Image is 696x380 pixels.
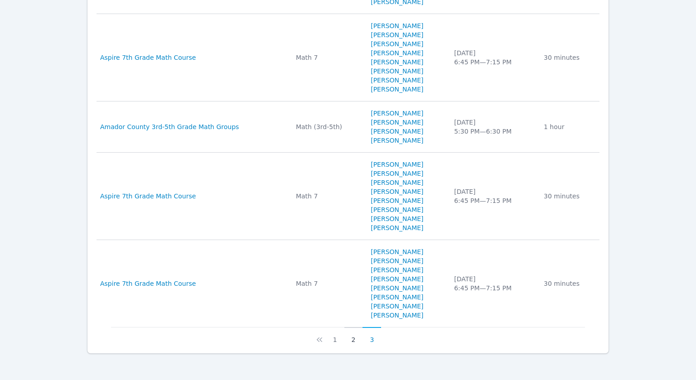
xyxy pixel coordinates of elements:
a: [PERSON_NAME] [371,196,423,205]
div: Math 7 [296,192,360,201]
a: Amador County 3rd-5th Grade Math Groups [100,122,239,131]
a: [PERSON_NAME] [371,21,423,30]
a: [PERSON_NAME] [371,178,423,187]
a: [PERSON_NAME] [371,118,423,127]
a: [PERSON_NAME] [371,205,423,214]
a: [PERSON_NAME] [371,265,423,274]
a: Aspire 7th Grade Math Course [100,53,196,62]
button: 2 [344,327,363,344]
div: 30 minutes [544,53,594,62]
a: [PERSON_NAME] [371,136,423,145]
tr: Aspire 7th Grade Math CourseMath 7[PERSON_NAME][PERSON_NAME][PERSON_NAME][PERSON_NAME][PERSON_NAM... [97,14,599,101]
a: [PERSON_NAME] [371,256,423,265]
button: 1 [326,327,344,344]
a: [PERSON_NAME] [371,311,423,320]
tr: Amador County 3rd-5th Grade Math GroupsMath (3rd-5th)[PERSON_NAME][PERSON_NAME][PERSON_NAME][PERS... [97,101,599,153]
button: 3 [362,327,381,344]
div: Math (3rd-5th) [296,122,360,131]
a: [PERSON_NAME] [371,223,423,232]
a: [PERSON_NAME] [371,30,423,39]
a: [PERSON_NAME] [371,67,423,76]
div: Math 7 [296,279,360,288]
tr: Aspire 7th Grade Math CourseMath 7[PERSON_NAME][PERSON_NAME][PERSON_NAME][PERSON_NAME][PERSON_NAM... [97,153,599,240]
div: [DATE] 6:45 PM — 7:15 PM [454,274,533,293]
a: [PERSON_NAME] [371,39,423,48]
a: [PERSON_NAME] [371,293,423,302]
a: Aspire 7th Grade Math Course [100,192,196,201]
a: [PERSON_NAME] [371,169,423,178]
a: [PERSON_NAME] [371,76,423,85]
a: [PERSON_NAME] [371,85,423,94]
a: [PERSON_NAME] [371,187,423,196]
div: 30 minutes [544,279,594,288]
a: [PERSON_NAME] [371,109,423,118]
div: [DATE] 5:30 PM — 6:30 PM [454,118,533,136]
div: [DATE] 6:45 PM — 7:15 PM [454,48,533,67]
a: [PERSON_NAME] [371,58,423,67]
div: 1 hour [544,122,594,131]
a: [PERSON_NAME] [371,48,423,58]
tr: Aspire 7th Grade Math CourseMath 7[PERSON_NAME][PERSON_NAME][PERSON_NAME][PERSON_NAME][PERSON_NAM... [97,240,599,327]
a: [PERSON_NAME] [371,274,423,284]
a: [PERSON_NAME] [371,247,423,256]
div: [DATE] 6:45 PM — 7:15 PM [454,187,533,205]
a: [PERSON_NAME] [371,214,423,223]
div: Math 7 [296,53,360,62]
a: [PERSON_NAME] [371,127,423,136]
a: [PERSON_NAME] [371,160,423,169]
a: [PERSON_NAME] [371,284,423,293]
a: [PERSON_NAME] [371,302,423,311]
div: 30 minutes [544,192,594,201]
a: Aspire 7th Grade Math Course [100,279,196,288]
